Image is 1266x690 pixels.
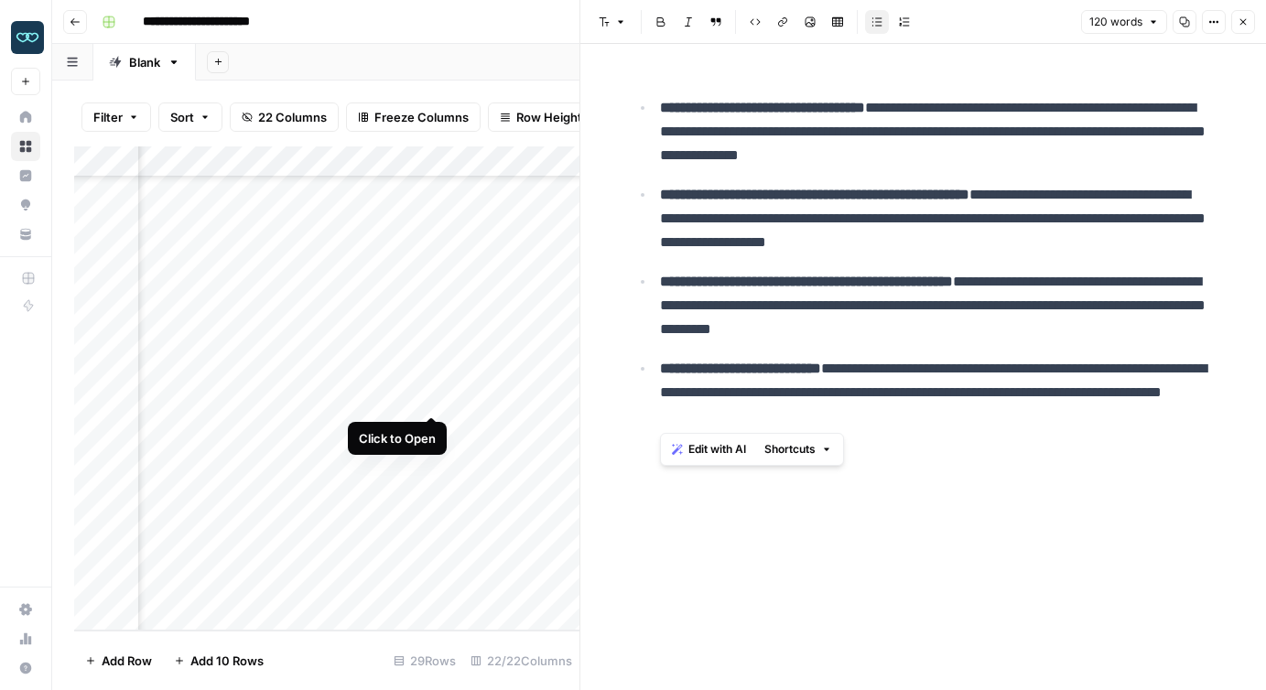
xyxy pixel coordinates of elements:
a: Browse [11,132,40,161]
button: Add 10 Rows [163,646,275,675]
a: Your Data [11,220,40,249]
div: Blank [129,53,160,71]
span: Shortcuts [764,441,816,458]
span: Edit with AI [688,441,746,458]
span: Filter [93,108,123,126]
a: Usage [11,624,40,653]
button: Help + Support [11,653,40,683]
button: Edit with AI [665,437,753,461]
a: Blank [93,44,196,81]
span: Add Row [102,652,152,670]
a: Settings [11,595,40,624]
a: Opportunities [11,190,40,220]
div: 29 Rows [386,646,463,675]
a: Insights [11,161,40,190]
img: Zola Inc Logo [11,21,44,54]
button: Freeze Columns [346,102,481,132]
button: 22 Columns [230,102,339,132]
span: 22 Columns [258,108,327,126]
button: Add Row [74,646,163,675]
button: 120 words [1081,10,1167,34]
button: Shortcuts [757,437,839,461]
a: Home [11,102,40,132]
span: 120 words [1089,14,1142,30]
button: Sort [158,102,222,132]
div: Click to Open [359,429,436,447]
span: Row Height [516,108,582,126]
button: Workspace: Zola Inc [11,15,40,60]
span: Add 10 Rows [190,652,264,670]
span: Freeze Columns [374,108,469,126]
div: 22/22 Columns [463,646,579,675]
button: Filter [81,102,151,132]
button: Row Height [488,102,594,132]
span: Sort [170,108,194,126]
